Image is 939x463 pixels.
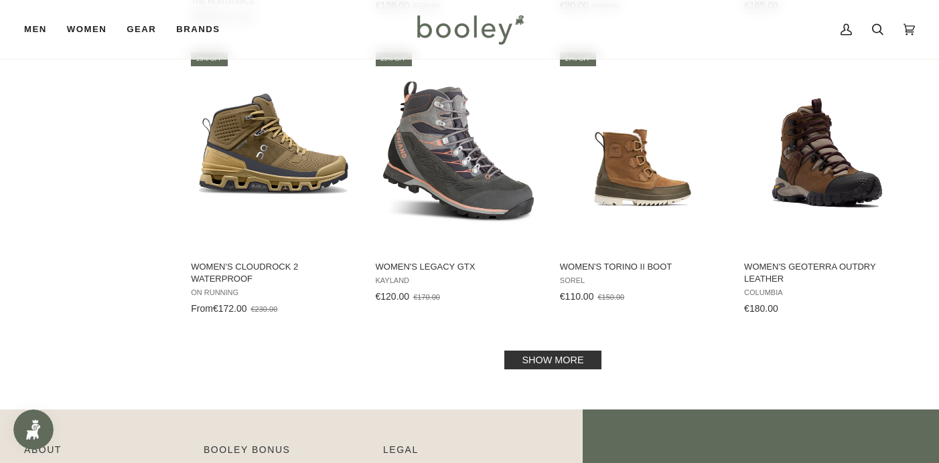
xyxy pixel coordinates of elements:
[67,23,106,36] span: Women
[24,23,47,36] span: Men
[191,303,213,314] span: From
[560,261,725,273] span: Women's Torino II Boot
[191,261,356,285] span: Women's Cloudrock 2 Waterproof
[376,276,541,285] span: Kayland
[560,291,594,302] span: €110.00
[213,303,247,314] span: €172.00
[560,276,725,285] span: Sorel
[742,66,912,235] img: Columbia Women's Geoterra Outdry Leather Dark Brown / Moonvista - Booley Galway
[374,50,543,307] a: Women's Legacy GTX
[744,288,910,297] span: Columbia
[191,288,356,297] span: On Running
[127,23,156,36] span: Gear
[558,50,727,307] a: Women's Torino II Boot
[189,66,358,235] img: On Women's Cloudrock 2 Waterproof Hunter / Safari - Booley Galway
[176,23,220,36] span: Brands
[558,66,727,235] img: Sorel Women's Torino II Boot Velvet Tan / Olive Green - Booley Galway
[597,293,624,301] span: €150.00
[376,291,410,302] span: €120.00
[411,10,528,49] img: Booley
[504,351,601,369] a: Show more
[376,261,541,273] span: Women's Legacy GTX
[191,355,915,365] div: Pagination
[189,50,358,319] a: Women's Cloudrock 2 Waterproof
[413,293,440,301] span: €170.00
[744,261,910,285] span: Women's Geoterra Outdry Leather
[744,303,778,314] span: €180.00
[374,66,543,235] img: Kayland Women's Legacy GTX Grey / Peach - Booley Galway
[742,50,912,319] a: Women's Geoterra Outdry Leather
[251,305,278,313] span: €230.00
[13,409,54,450] iframe: Button to open loyalty program pop-up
